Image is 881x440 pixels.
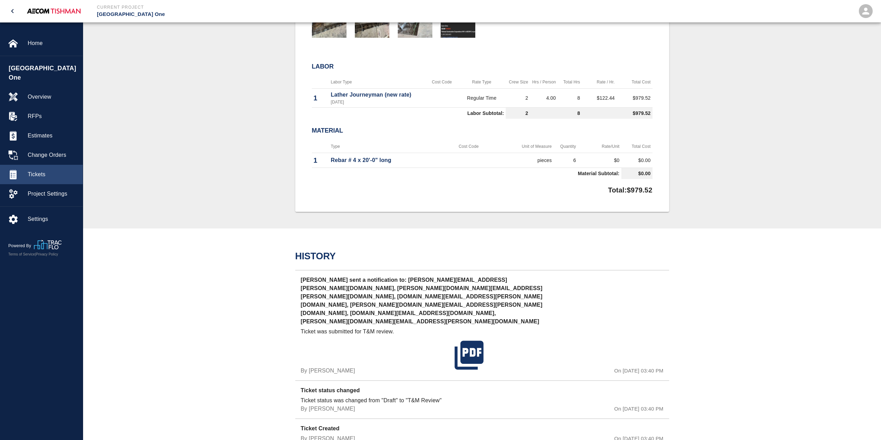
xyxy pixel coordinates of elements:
[621,168,653,179] td: $0.00
[530,76,558,89] th: Hrs / Person
[28,39,77,47] span: Home
[28,151,77,159] span: Change Orders
[28,190,77,198] span: Project Settings
[458,76,505,89] th: Rate Type
[34,240,62,249] img: TracFlo
[608,182,652,195] p: Total: $979.52
[312,108,506,119] td: Labor Subtotal:
[35,252,36,256] span: |
[314,155,327,165] p: 1
[582,89,617,108] td: $122.44
[426,76,458,89] th: Cost Code
[558,76,582,89] th: Total Hrs
[582,108,653,119] td: $979.52
[301,327,452,336] p: Ticket was submitted for T&M review.
[97,4,478,10] p: Current Project
[28,93,77,101] span: Overview
[506,108,530,119] td: 2
[582,76,617,89] th: Rate / Hr.
[28,112,77,120] span: RFPs
[329,140,444,153] th: Type
[28,170,77,179] span: Tickets
[329,76,426,89] th: Labor Type
[295,251,669,262] h2: History
[506,89,530,108] td: 2
[301,367,355,375] p: By [PERSON_NAME]
[617,76,653,89] th: Total Cost
[621,140,653,153] th: Total Cost
[312,63,653,71] h2: Labor
[331,91,424,99] p: Lather Journeyman (new rate)
[312,127,653,135] h2: Material
[36,252,58,256] a: Privacy Policy
[8,252,35,256] a: Terms of Service
[554,140,578,153] th: Quantity
[458,89,505,108] td: Regular Time
[312,168,621,179] td: Material Subtotal:
[28,215,77,223] span: Settings
[25,6,83,16] img: AECOM Tishman
[28,132,77,140] span: Estimates
[301,396,452,405] p: Ticket status was changed from "Draft" to "T&M Review"
[558,89,582,108] td: 8
[578,153,621,168] td: $0
[614,405,663,413] p: On [DATE] 03:40 PM
[621,153,653,168] td: $0.00
[97,10,478,18] p: [GEOGRAPHIC_DATA] One
[530,108,582,119] td: 8
[494,153,554,168] td: pieces
[301,424,543,434] p: Ticket Created
[846,407,881,440] iframe: Chat Widget
[4,3,21,19] button: open drawer
[301,405,355,413] p: By [PERSON_NAME]
[506,76,530,89] th: Crew Size
[314,93,327,103] p: 1
[331,156,442,164] p: Rebar # 4 x 20'-0" long
[301,276,543,327] p: [PERSON_NAME] sent a notification to: [PERSON_NAME][EMAIL_ADDRESS][PERSON_NAME][DOMAIN_NAME], [PE...
[530,89,558,108] td: 4.00
[444,140,493,153] th: Cost Code
[617,89,653,108] td: $979.52
[578,140,621,153] th: Rate/Unit
[8,243,34,249] p: Powered By
[554,153,578,168] td: 6
[494,140,554,153] th: Unit of Measure
[331,99,424,105] p: [DATE]
[9,64,79,82] span: [GEOGRAPHIC_DATA] One
[614,367,663,375] p: On [DATE] 03:40 PM
[301,386,543,396] p: Ticket status changed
